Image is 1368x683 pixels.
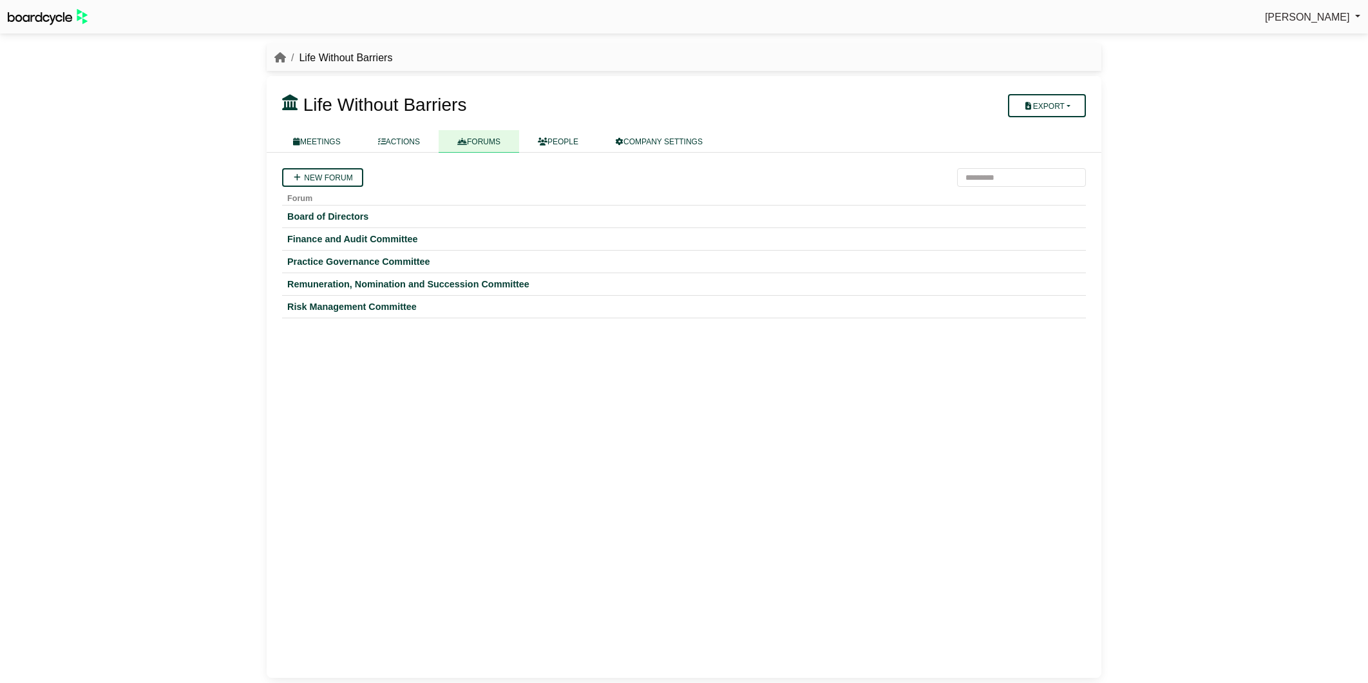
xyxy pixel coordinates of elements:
[439,130,519,153] a: FORUMS
[287,278,1081,290] a: Remuneration, Nomination and Succession Committee
[282,168,363,187] a: New forum
[274,130,359,153] a: MEETINGS
[282,187,1086,206] th: Forum
[359,130,439,153] a: ACTIONS
[287,301,1081,313] a: Risk Management Committee
[519,130,597,153] a: PEOPLE
[287,211,1081,222] a: Board of Directors
[286,50,392,66] li: Life Without Barriers
[274,50,392,66] nav: breadcrumb
[8,9,88,25] img: BoardcycleBlackGreen-aaafeed430059cb809a45853b8cf6d952af9d84e6e89e1f1685b34bfd5cb7d64.svg
[597,130,721,153] a: COMPANY SETTINGS
[1265,9,1360,26] a: [PERSON_NAME]
[287,233,1081,245] a: Finance and Audit Committee
[287,256,1081,267] a: Practice Governance Committee
[303,95,467,115] span: Life Without Barriers
[1008,94,1086,117] button: Export
[1265,12,1350,23] span: [PERSON_NAME]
